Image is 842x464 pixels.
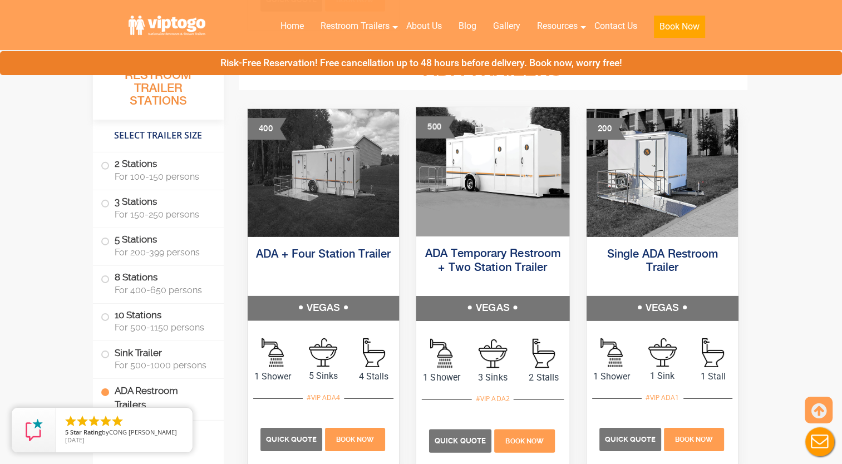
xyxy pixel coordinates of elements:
[115,360,210,371] span: For 500-1000 persons
[654,16,705,38] button: Book Now
[64,414,77,428] li: 
[248,109,400,237] img: An outside photo of ADA + 4 Station Trailer
[248,296,400,320] h5: VEGAS
[688,370,738,383] span: 1 Stall
[648,338,677,367] img: an icon of sink
[431,338,453,368] img: an icon of Shower
[323,433,386,444] a: Book Now
[675,436,713,443] span: Book Now
[256,249,391,260] a: ADA + Four Station Trailer
[467,371,519,384] span: 3 Sinks
[587,296,738,320] h5: VEGAS
[70,428,102,436] span: Star Rating
[529,14,586,38] a: Resources
[262,338,284,367] img: an icon of Shower
[363,338,385,367] img: an icon of stall
[416,116,456,139] div: 500
[101,304,216,338] label: 10 Stations
[429,435,493,445] a: Quick Quote
[109,428,177,436] span: CONG [PERSON_NAME]
[416,107,569,236] img: Three restrooms out of which one ADA, one female and one male
[450,14,485,38] a: Blog
[115,247,210,258] span: For 200-399 persons
[435,436,486,445] span: Quick Quote
[87,414,101,428] li: 
[272,14,312,38] a: Home
[93,53,224,120] h3: All Portable Restroom Trailer Stations
[115,322,210,333] span: For 500-1150 persons
[416,371,467,384] span: 1 Shower
[76,414,89,428] li: 
[505,437,544,445] span: Book Now
[348,370,399,383] span: 4 Stalls
[600,338,623,367] img: an icon of Shower
[587,118,626,140] div: 200
[115,285,210,295] span: For 400-650 persons
[586,14,646,38] a: Contact Us
[309,338,337,367] img: an icon of sink
[101,190,216,225] label: 3 Stations
[587,109,738,237] img: Single ADA
[111,414,124,428] li: 
[425,248,560,273] a: ADA Temporary Restroom + Two Station Trailer
[702,338,724,367] img: an icon of stall
[371,58,614,81] h3: ADA Trailers
[518,371,569,384] span: 2 Stalls
[99,414,112,428] li: 
[23,419,45,441] img: Review Rating
[336,436,374,443] span: Book Now
[662,433,725,444] a: Book Now
[65,428,68,436] span: 5
[93,125,224,146] h4: Select Trailer Size
[312,14,398,38] a: Restroom Trailers
[260,433,324,444] a: Quick Quote
[303,391,344,405] div: #VIP ADA4
[298,369,348,383] span: 5 Sinks
[266,435,317,443] span: Quick Quote
[101,266,216,300] label: 8 Stations
[65,436,85,444] span: [DATE]
[797,419,842,464] button: Live Chat
[101,341,216,376] label: Sink Trailer
[533,338,555,368] img: an icon of stall
[65,429,184,437] span: by
[101,228,216,263] label: 5 Stations
[101,379,216,417] label: ADA Restroom Trailers
[637,369,688,383] span: 1 Sink
[416,296,569,320] h5: VEGAS
[599,433,663,444] a: Quick Quote
[642,391,683,405] div: #VIP ADA1
[101,152,216,187] label: 2 Stations
[605,435,656,443] span: Quick Quote
[646,14,713,45] a: Book Now
[587,370,637,383] span: 1 Shower
[248,118,287,140] div: 400
[479,339,508,368] img: an icon of sink
[607,249,718,274] a: Single ADA Restroom Trailer
[472,391,514,406] div: #VIP ADA2
[398,14,450,38] a: About Us
[485,14,529,38] a: Gallery
[115,171,210,182] span: For 100-150 persons
[115,209,210,220] span: For 150-250 persons
[248,370,298,383] span: 1 Shower
[493,435,557,445] a: Book Now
